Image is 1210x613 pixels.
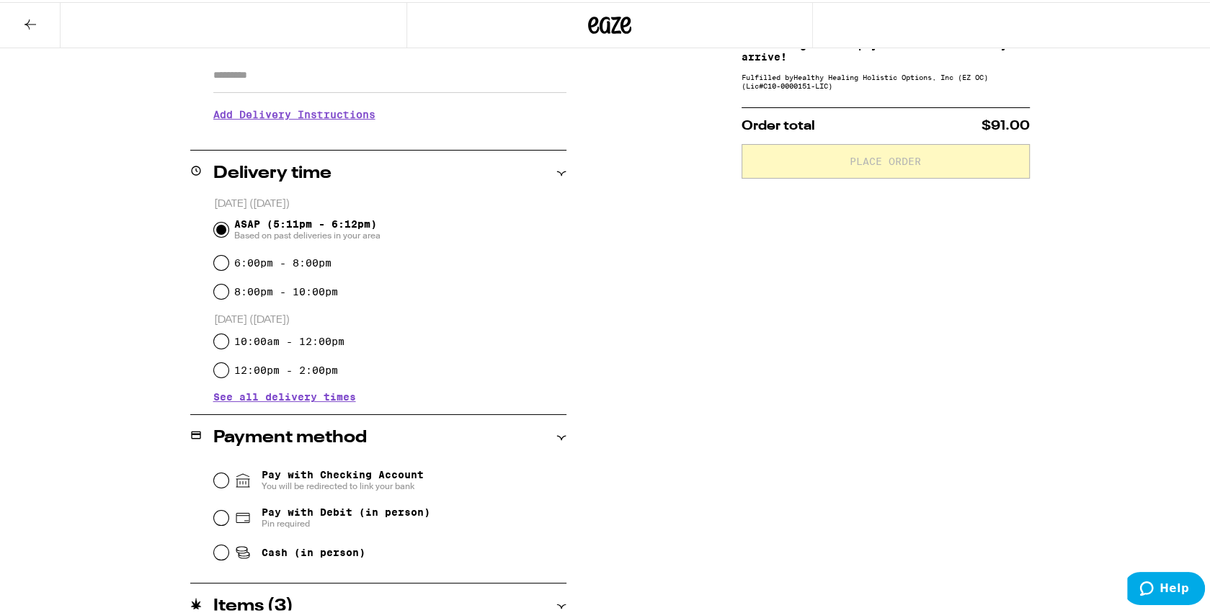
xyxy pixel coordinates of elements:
[214,311,566,325] p: [DATE] ([DATE])
[213,390,356,400] button: See all delivery times
[234,255,332,267] label: 6:00pm - 8:00pm
[214,195,566,209] p: [DATE] ([DATE])
[850,154,921,164] span: Place Order
[262,516,430,527] span: Pin required
[742,142,1030,176] button: Place Order
[742,117,815,130] span: Order total
[234,362,338,374] label: 12:00pm - 2:00pm
[742,71,1030,88] div: Fulfilled by Healthy Healing Holistic Options, Inc (EZ OC) (Lic# C10-0000151-LIC )
[213,163,332,180] h2: Delivery time
[234,334,344,345] label: 10:00am - 12:00pm
[982,117,1030,130] span: $91.00
[262,478,424,490] span: You will be redirected to link your bank
[213,96,566,129] h3: Add Delivery Instructions
[213,427,367,444] h2: Payment method
[213,596,293,613] h2: Items ( 3 )
[742,37,1030,61] p: Don't forget to tip your driver when they arrive!
[262,545,365,556] span: Cash (in person)
[262,504,430,516] span: Pay with Debit (in person)
[262,467,424,490] span: Pay with Checking Account
[1127,570,1205,606] iframe: Opens a widget where you can find more information
[234,284,338,295] label: 8:00pm - 10:00pm
[234,228,381,239] span: Based on past deliveries in your area
[213,129,566,140] p: We'll contact you at [PHONE_NUMBER] when we arrive
[234,216,381,239] span: ASAP (5:11pm - 6:12pm)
